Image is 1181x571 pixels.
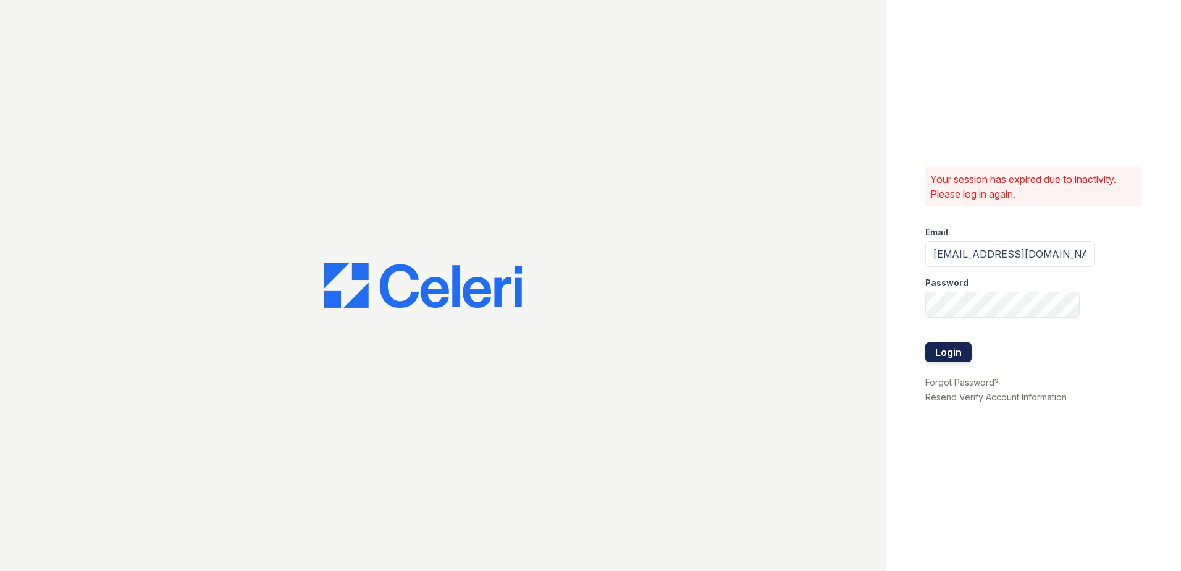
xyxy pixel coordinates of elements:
[925,277,969,289] label: Password
[324,263,522,308] img: CE_Logo_Blue-a8612792a0a2168367f1c8372b55b34899dd931a85d93a1a3d3e32e68fde9ad4.png
[925,392,1067,402] a: Resend Verify Account Information
[925,226,948,239] label: Email
[925,342,972,362] button: Login
[925,377,999,387] a: Forgot Password?
[930,172,1137,201] p: Your session has expired due to inactivity. Please log in again.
